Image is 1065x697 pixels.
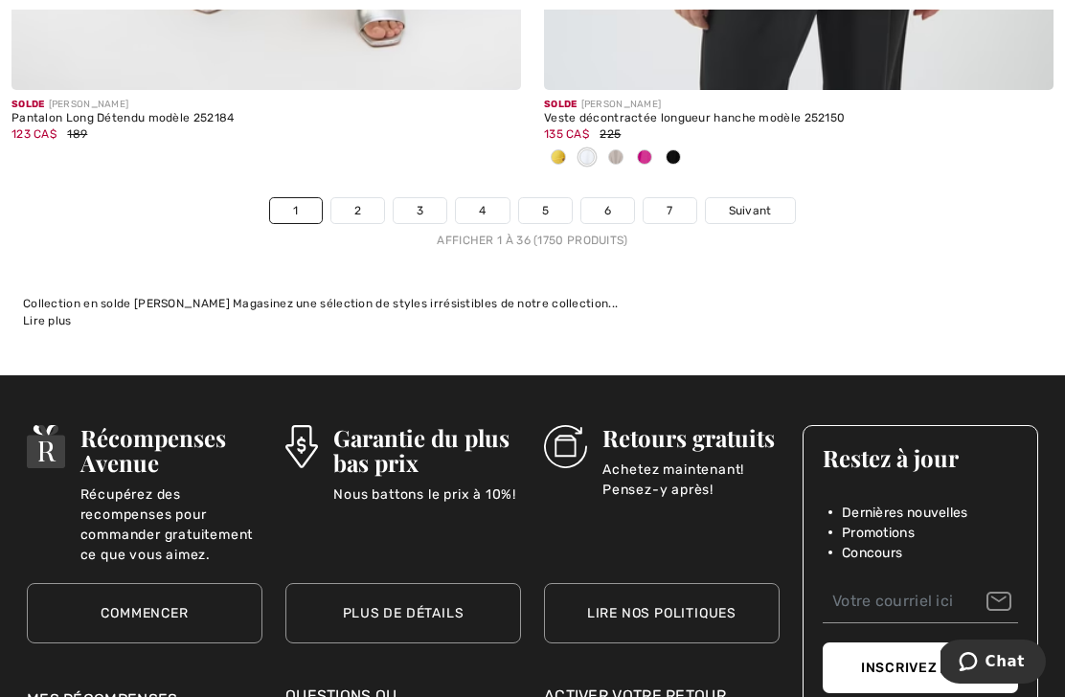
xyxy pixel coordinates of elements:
a: 4 [456,198,509,223]
span: Solde [544,99,578,110]
div: Vanilla 30 [573,143,601,174]
div: [PERSON_NAME] [11,98,521,112]
div: Veste décontractée longueur hanche modèle 252150 [544,112,1054,125]
a: Suivant [706,198,795,223]
a: 6 [581,198,634,223]
p: Récupérez des recompenses pour commander gratuitement ce que vous aimez. [80,484,262,523]
iframe: Ouvre un widget dans lequel vous pouvez chatter avec l’un de nos agents [940,640,1046,687]
span: Dernières nouvelles [842,503,968,523]
span: 135 CA$ [544,127,589,141]
span: 189 [67,127,87,141]
span: 123 CA$ [11,127,57,141]
div: Moonstone [601,143,630,174]
img: Retours gratuits [544,425,587,468]
a: Commencer [27,583,262,643]
a: Plus de détails [285,583,521,643]
h3: Garantie du plus bas prix [333,425,521,475]
span: Suivant [729,202,772,219]
h3: Récompenses Avenue [80,425,262,475]
span: Lire plus [23,314,72,327]
span: Solde [11,99,45,110]
span: 225 [600,127,621,141]
p: Achetez maintenant! Pensez-y après! [602,460,780,498]
div: Geranium [630,143,659,174]
img: Garantie du plus bas prix [285,425,318,468]
span: Concours [842,543,902,563]
a: 1 [270,198,321,223]
div: Collection en solde [PERSON_NAME] Magasinez une sélection de styles irrésistibles de notre collec... [23,295,1042,312]
a: 2 [331,198,384,223]
a: Lire nos politiques [544,583,780,643]
img: Récompenses Avenue [27,425,65,468]
input: Votre courriel ici [823,580,1018,623]
div: Citrus [544,143,573,174]
div: Black [659,143,688,174]
span: Promotions [842,523,915,543]
button: Inscrivez vous [823,642,1018,693]
a: 7 [644,198,695,223]
a: 5 [519,198,572,223]
a: 3 [394,198,446,223]
h3: Retours gratuits [602,425,780,450]
h3: Restez à jour [823,445,1018,470]
div: [PERSON_NAME] [544,98,1054,112]
p: Nous battons le prix à 10%! [333,484,521,523]
div: Pantalon Long Détendu modèle 252184 [11,112,521,125]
